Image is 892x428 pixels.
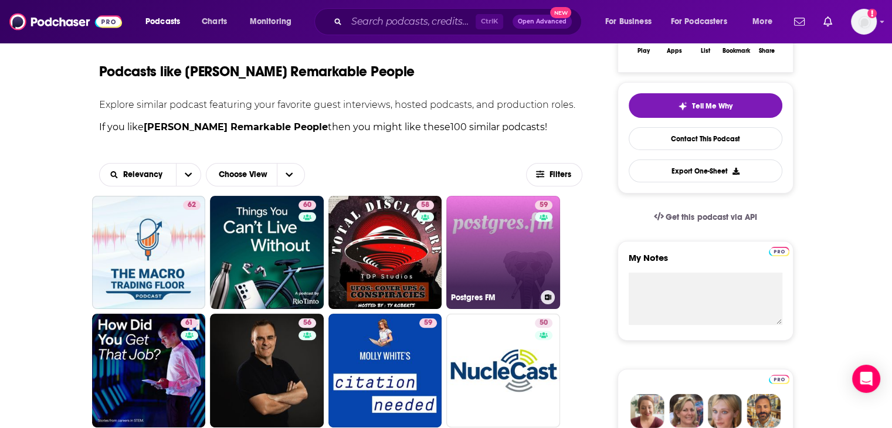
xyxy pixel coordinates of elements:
[206,163,305,186] button: Choose View
[708,394,742,428] img: Jules Profile
[819,12,837,32] a: Show notifications dropdown
[744,12,787,31] button: open menu
[667,47,682,55] div: Apps
[629,159,782,182] button: Export One-Sheet
[540,317,548,329] span: 50
[137,12,195,31] button: open menu
[851,9,877,35] img: User Profile
[424,317,432,329] span: 59
[550,7,571,18] span: New
[250,13,291,30] span: Monitoring
[692,101,732,111] span: Tell Me Why
[202,13,227,30] span: Charts
[181,318,198,328] a: 61
[210,314,324,427] a: 56
[99,63,415,80] h1: Podcasts like [PERSON_NAME] Remarkable People
[678,101,687,111] img: tell me why sparkle
[476,14,503,29] span: Ctrl K
[299,318,316,328] a: 56
[769,247,789,256] img: Podchaser Pro
[123,171,167,179] span: Relevancy
[446,314,560,427] a: 50
[752,13,772,30] span: More
[637,47,650,55] div: Play
[99,163,202,186] h2: Choose List sort
[92,314,206,427] a: 61
[535,318,552,328] a: 50
[188,199,196,211] span: 62
[421,199,429,211] span: 58
[92,196,206,310] a: 62
[347,12,476,31] input: Search podcasts, credits, & more...
[769,245,789,256] a: Pro website
[518,19,567,25] span: Open Advanced
[451,293,536,303] h3: Postgres FM
[185,317,193,329] span: 61
[209,165,277,185] span: Choose View
[183,201,201,210] a: 62
[210,196,324,310] a: 60
[629,252,782,273] label: My Notes
[100,171,177,179] button: open menu
[325,8,593,35] div: Search podcasts, credits, & more...
[867,9,877,18] svg: Add a profile image
[328,314,442,427] a: 59
[747,394,781,428] img: Jon Profile
[769,373,789,384] a: Pro website
[789,12,809,32] a: Show notifications dropdown
[851,9,877,35] span: Logged in as megcassidy
[701,47,710,55] div: List
[526,163,582,186] button: Filters
[852,365,880,393] div: Open Intercom Messenger
[666,212,757,222] span: Get this podcast via API
[9,11,122,33] img: Podchaser - Follow, Share and Rate Podcasts
[419,318,437,328] a: 59
[630,394,664,428] img: Sydney Profile
[629,127,782,150] a: Contact This Podcast
[145,13,180,30] span: Podcasts
[759,47,775,55] div: Share
[645,203,766,232] a: Get this podcast via API
[671,13,727,30] span: For Podcasters
[99,99,583,110] p: Explore similar podcast featuring your favorite guest interviews, hosted podcasts, and production...
[851,9,877,35] button: Show profile menu
[328,196,442,310] a: 58
[535,201,552,210] a: 59
[99,120,583,135] p: If you like then you might like these 100 similar podcasts !
[597,12,666,31] button: open menu
[144,121,328,133] strong: [PERSON_NAME] Remarkable People
[605,13,652,30] span: For Business
[303,317,311,329] span: 56
[769,375,789,384] img: Podchaser Pro
[206,163,313,186] h2: Choose View
[446,196,560,310] a: 59Postgres FM
[513,15,572,29] button: Open AdvancedNew
[669,394,703,428] img: Barbara Profile
[176,164,201,186] button: open menu
[303,199,311,211] span: 60
[549,171,572,179] span: Filters
[299,201,316,210] a: 60
[722,47,749,55] div: Bookmark
[242,12,307,31] button: open menu
[416,201,434,210] a: 58
[629,93,782,118] button: tell me why sparkleTell Me Why
[194,12,234,31] a: Charts
[663,12,744,31] button: open menu
[540,199,548,211] span: 59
